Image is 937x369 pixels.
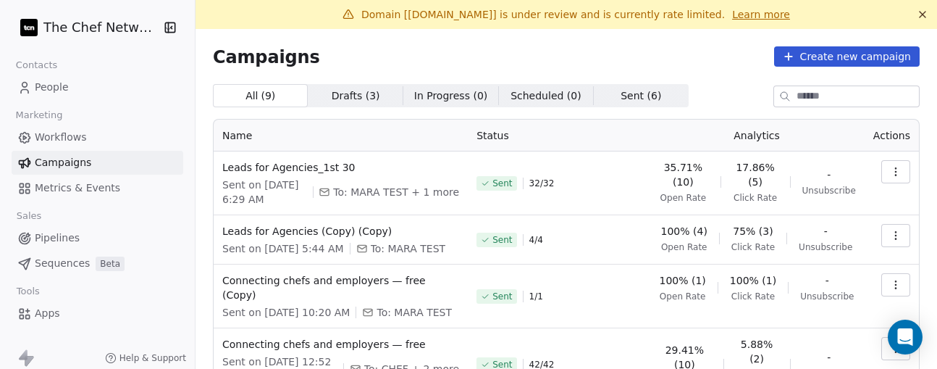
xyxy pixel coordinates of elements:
a: Campaigns [12,151,183,175]
span: Leads for Agencies (Copy) (Copy) [222,224,459,239]
span: AI Agents [35,331,83,347]
a: AI Agents [12,327,183,351]
a: Apps [12,302,183,326]
span: Click Rate [731,291,775,302]
span: To: MARA TEST [377,305,452,320]
th: Status [468,120,649,152]
a: Metrics & Events [12,176,183,200]
a: Workflows [12,125,183,149]
span: - [825,273,829,288]
span: Connecting chefs and employers — free [222,337,459,352]
span: Click Rate [734,192,777,204]
span: Domain [[DOMAIN_NAME]] is under review and is currently rate limited. [361,9,725,20]
div: Open Intercom Messenger [888,320,923,355]
span: Sent ( 6 ) [621,88,661,104]
a: Learn more [732,7,790,22]
a: Help & Support [105,352,186,364]
span: 35.71% (10) [657,160,709,189]
th: Name [214,120,468,152]
span: Contacts [9,54,64,76]
span: Campaigns [35,155,91,170]
span: Leads for Agencies_1st 30 [222,160,459,175]
span: Unsubscribe [799,241,852,253]
span: Sent on [DATE] 5:44 AM [222,241,344,256]
span: To: MARA TEST [371,241,446,256]
span: Sent [492,178,512,189]
span: 4 / 4 [529,234,543,246]
span: - [824,224,828,239]
th: Actions [865,120,919,152]
span: Tools [10,281,46,302]
span: 100% (1) [660,273,706,288]
span: Drafts ( 3 ) [332,88,380,104]
span: - [827,167,831,182]
span: 75% (3) [733,224,773,239]
span: Sales [10,205,48,227]
span: Sent [492,234,512,246]
span: Unsubscribe [800,291,854,302]
span: Scheduled ( 0 ) [510,88,581,104]
span: 1 / 1 [529,291,543,302]
span: Marketing [9,104,69,126]
th: Analytics [649,120,865,152]
span: Pipelines [35,231,80,246]
span: Apps [35,306,60,321]
span: Sent on [DATE] 10:20 AM [222,305,350,320]
span: 100% (1) [730,273,776,288]
span: Sent [492,291,512,302]
a: Pipelines [12,226,183,250]
span: Open Rate [660,291,706,302]
img: 474584105_122107189682724606_8841237860839550609_n.jpg [20,19,38,36]
span: Sequences [35,256,90,271]
span: 32 / 32 [529,178,555,189]
span: Beta [96,257,125,271]
span: Open Rate [660,192,707,204]
span: Open Rate [661,241,707,253]
span: The Chef Network [43,18,159,37]
span: - [827,350,831,365]
span: 100% (4) [661,224,707,239]
a: SequencesBeta [12,252,183,275]
span: 5.88% (2) [735,337,778,366]
span: People [35,80,69,95]
span: In Progress ( 0 ) [414,88,488,104]
span: Workflows [35,130,87,145]
span: Campaigns [213,46,320,67]
span: Help & Support [119,352,186,364]
span: To: MARA TEST + 1 more [333,185,459,199]
span: Unsubscribe [802,185,856,196]
span: 17.86% (5) [732,160,778,189]
span: Sent on [DATE] 6:29 AM [222,178,307,207]
span: Click Rate [731,241,775,253]
span: Connecting chefs and employers — free (Copy) [222,273,459,302]
button: Create new campaign [774,46,920,67]
span: Metrics & Events [35,181,120,196]
button: The Chef Network [17,15,154,40]
a: People [12,75,183,99]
